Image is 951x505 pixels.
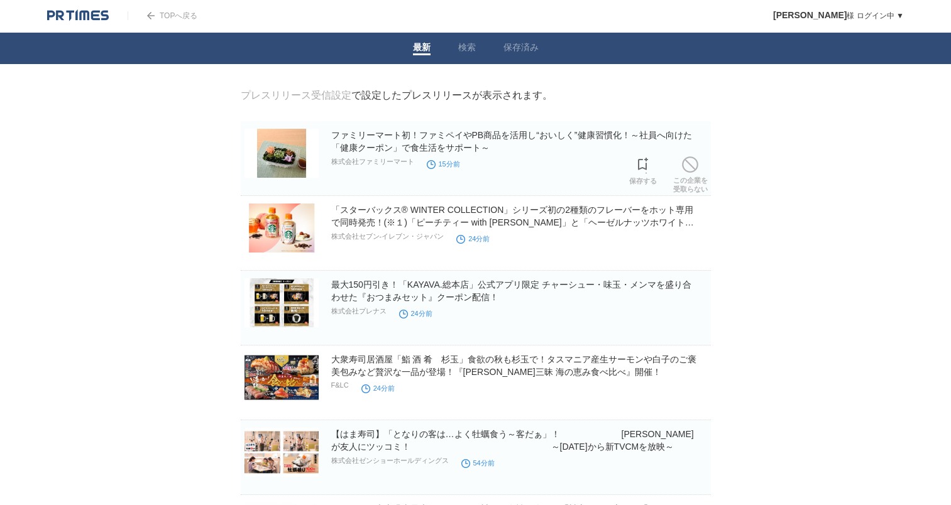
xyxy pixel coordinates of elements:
a: この企業を受取らない [673,153,708,193]
p: 株式会社ファミリーマート [331,157,414,166]
a: 最新 [413,42,431,55]
a: 保存済み [503,42,539,55]
p: 株式会社プレナス [331,307,387,316]
a: TOPへ戻る [128,11,197,20]
time: 24分前 [399,310,432,317]
a: 最大150円引き！「KAYAVA.総本店」公式アプリ限定 チャーシュー・味玉・メンマを盛り合わせた『おつまみセット』クーポン配信！ [331,280,691,302]
img: 【はま寿司】「となりの客は…よく牡蠣食う～客だぁ」！ 川口春奈さんが友人にツッコミ！ ～10月15日（水）から新TVCMを放映～ [245,428,319,477]
p: F&LC [331,381,349,389]
a: 大衆寿司居酒屋「鮨 酒 肴 杉玉」食欲の秋も杉玉で！タスマニア産生サーモンや白子のご褒美包みなど贅沢な一品が登場！『[PERSON_NAME]三昧 海の恵み食べ比べ』開催！ [331,354,697,377]
time: 24分前 [456,235,490,242]
img: 「スターバックス® WINTER COLLECTION」シリーズ初の2種類のフレーバーをホット専用で同時発売！(※１)「ピーチティー with ハニージンジャー」と「ヘーゼルナッツホワイトモカ」 [245,204,319,253]
a: 【はま寿司】「となりの客は…よく牡蠣食う～客だぁ」！ [PERSON_NAME]が友人にツッコミ！ ～[DATE]から新TVCMを放映～ [331,429,694,452]
a: 検索 [458,42,476,55]
img: 大衆寿司居酒屋「鮨 酒 肴 杉玉」食欲の秋も杉玉で！タスマニア産生サーモンや白子のご褒美包みなど贅沢な一品が登場！『杉玉秋三昧 海の恵み食べ比べ』開催！ [245,353,319,402]
p: 株式会社セブン‐イレブン・ジャパン [331,232,444,241]
a: 「スターバックス® WINTER COLLECTION」シリーズ初の2種類のフレーバーをホット専用で同時発売！(※１)「ピーチティー with [PERSON_NAME]」と「ヘーゼルナッツホワ... [331,205,694,240]
span: [PERSON_NAME] [773,10,847,20]
div: で設定したプレスリリースが表示されます。 [241,89,552,102]
a: 保存する [629,154,657,185]
img: ファミリーマート初！ファミペイやPB商品を活用し“おいしく”健康習慣化！～社員へ向けた「健康クーポン」で食生活をサポート～ [245,129,319,178]
img: 最大150円引き！「KAYAVA.総本店」公式アプリ限定 チャーシュー・味玉・メンマを盛り合わせた『おつまみセット』クーポン配信！ [245,278,319,327]
img: logo.png [47,9,109,22]
img: arrow.png [147,12,155,19]
time: 54分前 [461,459,495,467]
p: 株式会社ゼンショーホールディングス [331,456,449,465]
time: 24分前 [361,384,395,392]
time: 15分前 [427,160,460,168]
a: [PERSON_NAME]様 ログイン中 ▼ [773,11,904,20]
a: ファミリーマート初！ファミペイやPB商品を活用し“おいしく”健康習慣化！～社員へ向けた「健康クーポン」で食生活をサポート～ [331,130,692,153]
a: プレスリリース受信設定 [241,90,351,100]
